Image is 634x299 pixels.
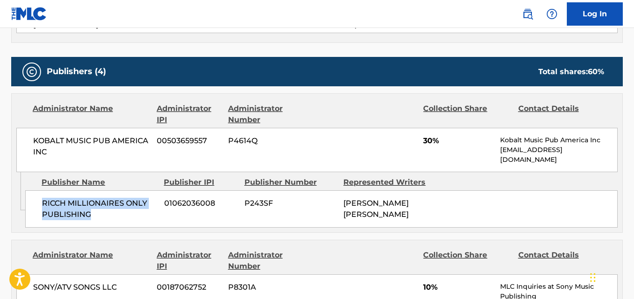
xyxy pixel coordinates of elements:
[157,282,221,293] span: 00187062752
[538,66,604,77] div: Total shares:
[518,250,606,272] div: Contact Details
[587,254,634,299] iframe: Chat Widget
[518,103,606,125] div: Contact Details
[500,145,617,165] p: [EMAIL_ADDRESS][DOMAIN_NAME]
[157,250,221,272] div: Administrator IPI
[164,177,237,188] div: Publisher IPI
[157,103,221,125] div: Administrator IPI
[228,250,316,272] div: Administrator Number
[47,66,106,77] h5: Publishers (4)
[423,135,493,146] span: 30%
[244,177,337,188] div: Publisher Number
[11,7,47,21] img: MLC Logo
[343,177,436,188] div: Represented Writers
[500,135,617,145] p: Kobalt Music Pub America Inc
[228,135,316,146] span: P4614Q
[33,103,150,125] div: Administrator Name
[33,282,150,293] span: SONY/ATV SONGS LLC
[423,282,493,293] span: 10%
[423,250,511,272] div: Collection Share
[228,282,316,293] span: P8301A
[33,250,150,272] div: Administrator Name
[42,177,157,188] div: Publisher Name
[244,198,336,209] span: P243SF
[543,5,561,23] div: Help
[590,264,596,292] div: Drag
[164,198,237,209] span: 01062036008
[518,5,537,23] a: Public Search
[343,199,409,219] span: [PERSON_NAME] [PERSON_NAME]
[522,8,533,20] img: search
[33,135,150,158] span: KOBALT MUSIC PUB AMERICA INC
[546,8,557,20] img: help
[42,198,157,220] span: RICCH MILLIONAIRES ONLY PUBLISHING
[567,2,623,26] a: Log In
[26,66,37,77] img: Publishers
[157,135,221,146] span: 00503659557
[423,103,511,125] div: Collection Share
[228,103,316,125] div: Administrator Number
[588,67,604,76] span: 60 %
